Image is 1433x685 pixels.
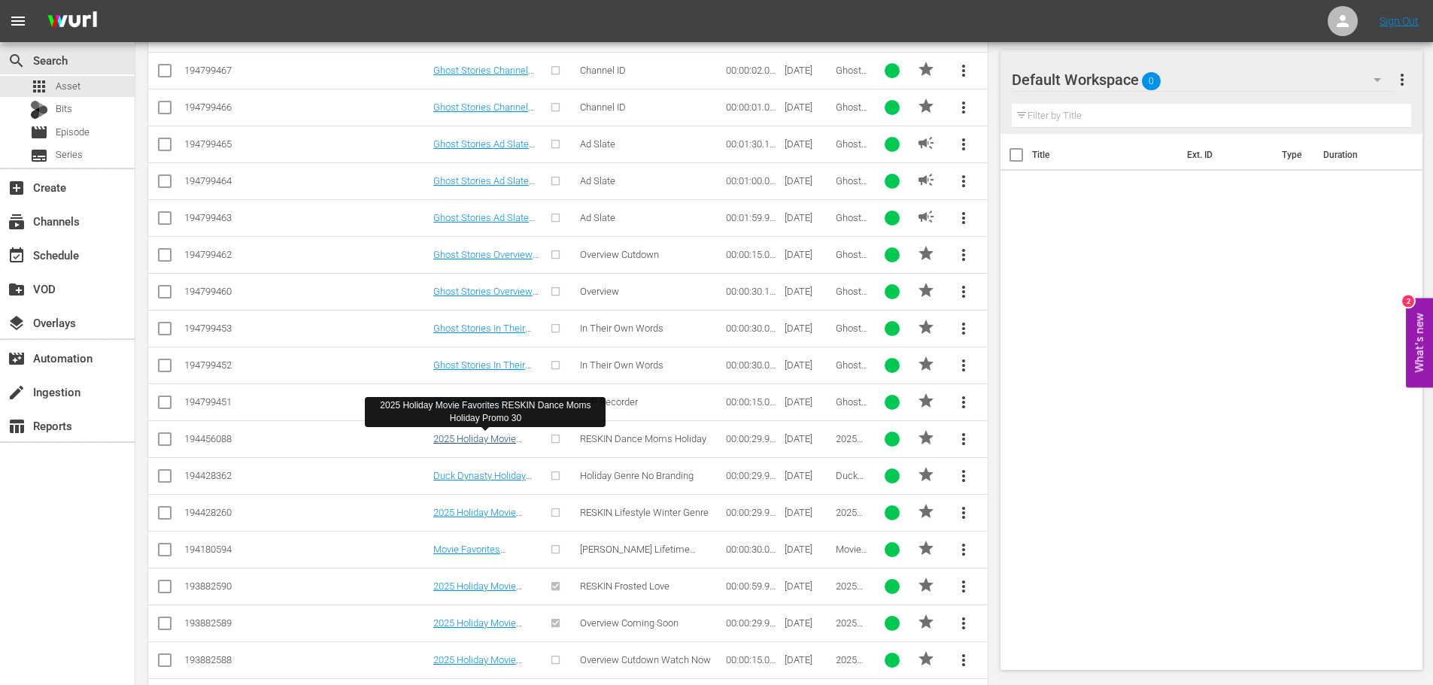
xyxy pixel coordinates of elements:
div: 00:00:29.997 [726,470,780,481]
span: Overview [580,286,619,297]
a: Ghost Stories Overview Cutdown Promo 15 [433,249,539,271]
div: [DATE] [785,212,831,223]
span: Duck Dynasty Holiday Genre No Branding Promo 30 [836,470,867,583]
div: 00:00:29.997 [726,617,780,629]
a: Ghost Stories Ad Slate 60 [433,175,535,198]
a: Ghost Stories In Their Own Words Promo 30 [433,359,531,382]
button: more_vert [946,311,982,347]
span: Bits [56,102,72,117]
div: 194799463 [184,212,238,223]
div: 193882589 [184,617,238,629]
div: [DATE] [785,617,831,629]
span: more_vert [955,651,973,669]
a: Ghost Stories Overview Promo 30 [433,286,539,308]
a: Ghost Stories Ad Slate 120 [433,212,535,235]
div: [DATE] [785,102,831,113]
a: 2025 Holiday Movie Favorites RESKIN Dance Moms Holiday Promo 30 [433,433,539,467]
div: 00:01:30.112 [726,138,780,150]
div: [DATE] [785,138,831,150]
div: [DATE] [785,175,831,186]
span: more_vert [955,99,973,117]
button: more_vert [946,458,982,494]
span: Ghost Stories Channel ID 1 [836,102,867,147]
div: 194799464 [184,175,238,186]
span: more_vert [955,135,973,153]
th: Type [1273,134,1314,176]
span: Ghost Stories Ad Slate 120 [836,212,867,268]
div: 00:00:02.002 [726,65,780,76]
div: 193882588 [184,654,238,665]
span: PROMO [917,392,935,410]
div: 194799460 [184,286,238,297]
button: more_vert [946,568,982,605]
div: 00:01:59.987 [726,212,780,223]
span: more_vert [955,320,973,338]
div: [DATE] [785,396,831,408]
span: Ad Slate [580,212,615,223]
span: Overview Cutdown Watch Now [580,654,711,665]
button: more_vert [946,605,982,641]
div: 00:01:00.074 [726,175,780,186]
span: Reports [8,417,26,435]
span: Ghost Stories Overview Promo 30 [836,286,867,353]
button: more_vert [946,126,982,162]
span: Ad Slate [580,138,615,150]
span: menu [9,12,27,30]
a: Ghost Stories Channel ID 2 [433,65,534,87]
span: In Their Own Words [580,359,663,371]
span: RESKIN Dance Moms Holiday [580,433,706,444]
button: more_vert [946,200,982,236]
button: more_vert [1393,62,1411,98]
span: RESKIN Frosted Love [580,580,669,592]
button: more_vert [946,274,982,310]
button: more_vert [946,495,982,531]
span: more_vert [955,356,973,374]
span: more_vert [955,430,973,448]
a: Duck Dynasty Holiday Genre No Branding Promo 30 [433,470,532,504]
div: 00:00:59.993 [726,580,780,592]
div: 00:00:15.082 [726,249,780,260]
img: ans4CAIJ8jUAAAAAAAAAAAAAAAAAAAAAAAAgQb4GAAAAAAAAAAAAAAAAAAAAAAAAJMjXAAAAAAAAAAAAAAAAAAAAAAAAgAT5G... [36,4,108,39]
span: Create [8,179,26,197]
div: [DATE] [785,249,831,260]
span: more_vert [955,614,973,632]
button: more_vert [946,53,982,89]
div: [DATE] [785,65,831,76]
span: PROMO [917,465,935,483]
a: 2025 Holiday Movie Favorites RESKIN Lifestyle Winter Genre Promo 30 [433,507,527,552]
span: AD [917,134,935,152]
div: 00:00:01.001 [726,102,780,113]
button: Open Feedback Widget [1406,298,1433,387]
span: [PERSON_NAME] Lifetime [MEDICAL_DATA] PSA [580,544,696,566]
a: Ghost Stories Channel ID 1 [433,102,534,124]
div: Bits [30,101,48,119]
div: 194799453 [184,323,238,334]
div: 194428362 [184,470,238,481]
div: 00:00:15.015 [726,396,780,408]
span: more_vert [1393,71,1411,89]
span: Search [8,52,26,70]
div: [DATE] [785,323,831,334]
div: 194799465 [184,138,238,150]
div: [DATE] [785,286,831,297]
span: PROMO [917,355,935,373]
div: 00:00:30.000 [726,323,780,334]
span: Ghost Stories Overview Cutdown Promo 15 [836,249,867,339]
button: more_vert [946,384,982,420]
th: Duration [1314,134,1404,176]
span: PROMO [917,429,935,447]
span: PROMO [917,97,935,115]
div: 194428260 [184,507,238,518]
span: Automation [8,350,26,368]
span: VOD [8,280,26,299]
span: more_vert [955,246,973,264]
span: Ingestion [8,383,26,402]
span: Schedule [8,247,26,265]
div: 00:00:30.000 [726,359,780,371]
span: In Their Own Words [580,323,663,334]
div: [DATE] [785,507,831,518]
div: 194799466 [184,102,238,113]
div: 00:00:30.122 [726,286,780,297]
div: 194180594 [184,544,238,555]
div: 2 [1402,295,1414,307]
